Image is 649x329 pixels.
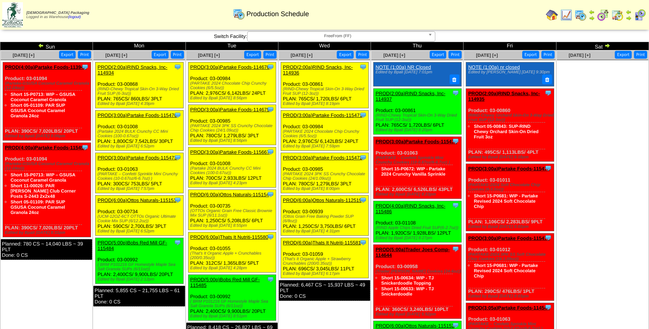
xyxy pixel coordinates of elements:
[283,197,362,203] a: PROD(6:00a)Ottos Naturals-112519
[544,164,552,172] img: Tooltip
[188,105,276,145] div: Product: 03-00985 PLAN: 780CS / 1,279LBS / 3PLT
[560,9,572,21] img: line_graph.gif
[283,87,369,96] div: (RIND-Chewy Tropical Skin-On 3-Way Dried Fruit SUP (12-3oz))
[190,223,276,228] div: Edited by Bpali [DATE] 8:55pm
[5,64,87,70] a: PROD(4:00a)Partake Foods-113943
[105,53,127,58] span: [DATE] [+]
[78,51,91,59] button: Print
[359,239,367,246] img: Tooltip
[267,276,274,283] img: Tooltip
[93,42,185,50] td: Mon
[359,154,367,161] img: Tooltip
[97,240,167,251] a: PROD(5:00p)Bobs Red Mill GF-115484
[589,9,595,15] img: arrowleft.gif
[190,314,276,318] div: Edited by Bpali [DATE] 8:51pm
[96,238,184,284] div: Product: 03-00992 PLAN: 2,400CS / 9,900LBS / 20PLT
[452,89,459,97] img: Tooltip
[281,196,369,236] div: Product: 03-00939 PLAN: 1,250CS / 3,750LBS / 6PLT
[97,144,183,149] div: Edited by Bpali [DATE] 6:52pm
[26,11,89,19] span: Logged in as Warehouse
[575,9,587,21] img: calendarprod.gif
[97,155,177,161] a: PROD(3:00a)Partake Foods-115473
[174,239,181,246] img: Tooltip
[283,229,369,233] div: Edited by Bpali [DATE] 4:31pm
[190,299,276,308] div: ( BRM P101216 GF Homestyle Maple Sea Salt Granola SUPs (6/11oz))
[81,63,89,71] img: Tooltip
[371,42,464,50] td: Thu
[283,257,369,266] div: (That's It Organic Apple + Strawberry Crunchables (200/0.35oz))
[97,186,183,191] div: Edited by Bpali [DATE] 7:57pm
[375,323,454,329] a: PROD(6:00a)Ottos Naturals-115152
[97,172,183,181] div: (PARTAKE – Confetti Sprinkle Mini Crunchy Cookies (10-0.67oz/6-6.7oz) )
[0,42,93,50] td: Sun
[281,62,369,108] div: Product: 03-00861 PLAN: 765CS / 1,720LBS / 6PLT
[267,106,274,113] img: Tooltip
[97,229,183,233] div: Edited by Bpali [DATE] 6:52pm
[468,91,540,102] a: PROD(2:00a)RIND Snacks, Inc-114935
[452,202,459,209] img: Tooltip
[190,251,276,260] div: (That's It Organic Apple + Crunchables (200/0.35oz))
[13,53,35,58] a: [DATE] [+]
[464,42,556,50] td: Fri
[375,139,457,144] a: PROD(3:00a)Partake Foods-115474
[190,64,270,70] a: PROD(3:00a)Partake Foods-114670
[359,63,367,71] img: Tooltip
[267,63,274,71] img: Tooltip
[634,9,646,21] img: calendarcustomer.gif
[283,64,353,76] a: PROD(2:00a)RIND Snacks, Inc-114936
[544,303,552,311] img: Tooltip
[283,240,361,246] a: PROD(6:00a)Thats It Nutriti-115581
[267,191,274,198] img: Tooltip
[174,63,181,71] img: Tooltip
[374,136,462,199] div: Product: 03-01063 PLAN: 2,600CS / 6,526LBS / 43PLT
[96,62,184,108] div: Product: 03-00868 PLAN: 765CS / 860LBS / 3PLT
[283,155,362,161] a: PROD(3:00a)Partake Foods-115472
[375,226,461,230] div: (RIND Apple Chips Dried Fruit SUP(6-2.7oz))
[542,74,552,84] button: Delete Note
[11,92,75,102] a: Short 15-P0713: WIP – GSUSA Coconut Caramel Granola
[198,53,220,58] span: [DATE] [+]
[634,51,647,59] button: Print
[452,245,459,253] img: Tooltip
[5,134,91,138] div: Edited by Bpali [DATE] 8:06pm
[522,51,539,59] button: Export
[544,89,552,97] img: Tooltip
[375,269,461,274] div: (Trader [PERSON_NAME] Cookies (24-6oz))
[283,112,362,118] a: PROD(3:00a)Partake Foods-115471
[190,234,268,240] a: PROD(6:00a)Thats It Nutriti-115580
[468,155,554,159] div: Edited by Bpali [DATE] 8:18pm
[374,201,462,242] div: Product: 03-01108 PLAN: 1,920CS / 1,928LBS / 12PLT
[190,124,276,133] div: (PARTAKE 2024 3PK SS Crunchy Chocolate Chip Cookies (24/1.09oz))
[171,51,184,59] button: Print
[97,262,183,271] div: ( BRM P101216 GF Homestyle Maple Sea Salt Granola SUPs (6/11oz))
[468,252,554,261] div: (PARTAKE-2024 3PK SS Soft Chocolate Chip Cookies (24-1.09oz))
[97,197,176,203] a: PROD(6:00a)Ottos Naturals-115153
[96,196,184,236] div: Product: 03-00734 PLAN: 590CS / 2,700LBS / 3PLT
[174,196,181,204] img: Tooltip
[546,9,558,21] img: home.gif
[283,144,369,149] div: Edited by Bpali [DATE] 7:59pm
[568,53,590,58] a: [DATE] [+]
[374,88,462,134] div: Product: 03-00861 PLAN: 765CS / 1,720LBS / 6PLT
[604,42,610,49] img: arrowright.gif
[450,74,459,84] button: Delete Note
[281,153,369,193] div: Product: 03-00985 PLAN: 780CS / 1,279LBS / 3PLT
[381,286,434,297] a: Short 15-00633: WIP - TJ Snickerdoodle
[468,166,550,171] a: PROD(3:00a)Partake Foods-115475
[626,9,632,15] img: arrowleft.gif
[468,113,554,122] div: (RIND-Chewy Orchard Skin-On 3-Way Dried Fruit SUP (12-3oz))
[2,2,23,27] img: zoroco-logo-small.webp
[3,143,91,237] div: Product: 03-01094 PLAN: 390CS / 7,020LBS / 20PLT
[383,53,405,58] span: [DATE] [+]
[263,51,277,59] button: Print
[97,87,183,96] div: (RIND-Chewy Tropical Skin-On 3-Way Dried Fruit SUP (6-3oz))
[190,277,260,288] a: PROD(5:00p)Bobs Red Mill GF-115485
[190,166,276,175] div: (Partake 2024 BULK Crunchy CC Mini Cookies (100-0.67oz))
[97,129,183,138] div: (Partake 2024 BULK Crunchy CC Mini Cookies (100-0.67oz))
[11,172,75,183] a: Short 15-P0713: WIP – GSUSA Coconut Caramel Granola
[174,111,181,119] img: Tooltip
[3,62,91,141] div: Product: 03-01094 PLAN: 390CS / 7,020LBS / 20PLT
[448,51,462,59] button: Print
[190,107,270,112] a: PROD(3:00a)Partake Foods-114675
[5,230,91,235] div: Edited by Bpali [DATE] 8:31pm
